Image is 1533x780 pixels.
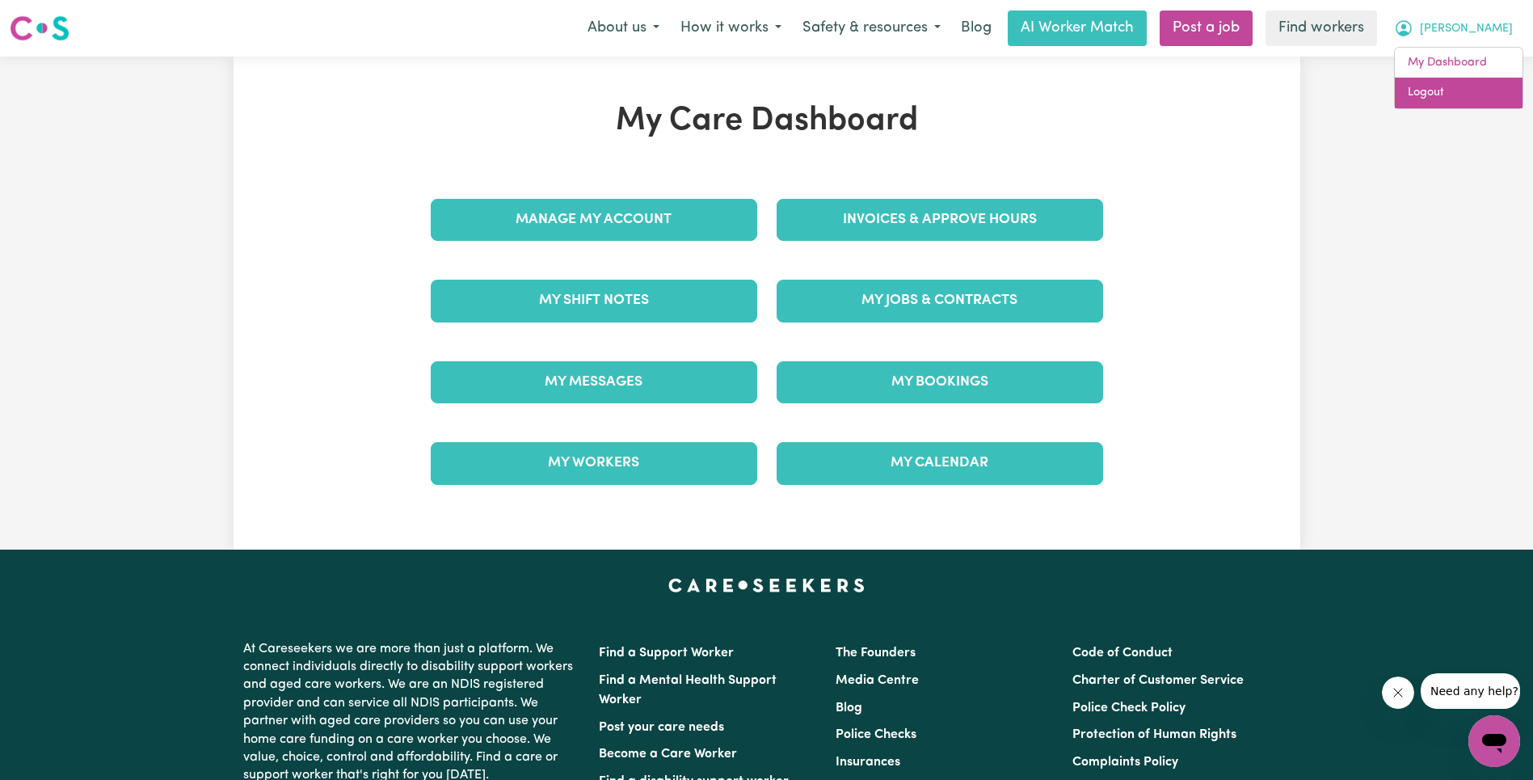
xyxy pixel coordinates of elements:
img: Careseekers logo [10,14,69,43]
a: Protection of Human Rights [1072,728,1236,741]
a: My Dashboard [1395,48,1522,78]
a: Find workers [1266,11,1377,46]
a: Code of Conduct [1072,647,1173,660]
a: Blog [951,11,1001,46]
a: Invoices & Approve Hours [777,199,1103,241]
a: Police Checks [836,728,916,741]
a: My Calendar [777,442,1103,484]
a: My Workers [431,442,757,484]
a: The Founders [836,647,916,660]
a: My Shift Notes [431,280,757,322]
a: Charter of Customer Service [1072,674,1244,687]
iframe: Button to launch messaging window [1468,715,1520,767]
a: Become a Care Worker [599,748,737,761]
button: My Account [1383,11,1523,45]
a: Complaints Policy [1072,756,1178,769]
a: Post your care needs [599,721,724,734]
a: Logout [1395,78,1522,108]
a: Post a job [1160,11,1253,46]
a: Blog [836,702,862,715]
a: My Jobs & Contracts [777,280,1103,322]
a: AI Worker Match [1008,11,1147,46]
a: Find a Support Worker [599,647,734,660]
a: Insurances [836,756,900,769]
a: Police Check Policy [1072,702,1186,715]
iframe: Close message [1382,677,1414,709]
button: Safety & resources [792,11,951,45]
a: Careseekers home page [668,579,865,592]
a: My Messages [431,361,757,403]
iframe: Message from company [1421,673,1520,709]
button: About us [577,11,670,45]
button: How it works [670,11,792,45]
a: Manage My Account [431,199,757,241]
a: Find a Mental Health Support Worker [599,674,777,706]
h1: My Care Dashboard [421,102,1113,141]
a: Media Centre [836,674,919,687]
a: Careseekers logo [10,10,69,47]
a: My Bookings [777,361,1103,403]
div: My Account [1394,47,1523,109]
span: [PERSON_NAME] [1420,20,1513,38]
